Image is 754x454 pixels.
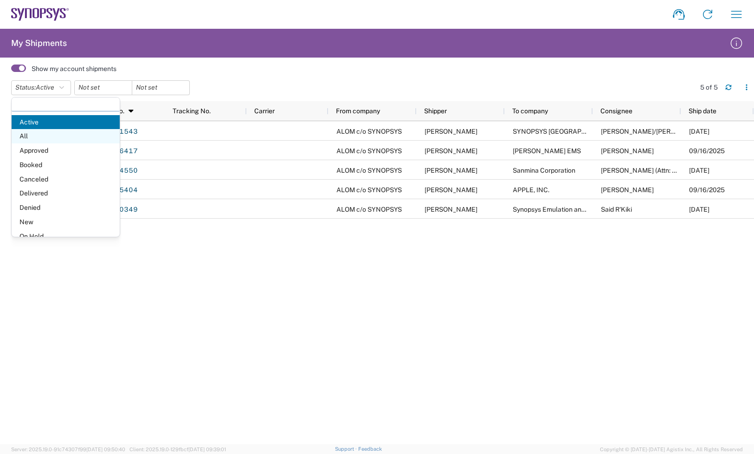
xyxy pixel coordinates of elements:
span: Carrier [254,107,275,115]
a: Support [335,446,358,452]
span: Greg Joplin [601,147,654,155]
span: ANSON CHUNG/JIM LIU [601,128,709,135]
span: Shipper [424,107,447,115]
span: Copyright © [DATE]-[DATE] Agistix Inc., All Rights Reserved [600,445,743,454]
span: 06/23/2025 [689,206,709,213]
span: Server: 2025.19.0-91c74307f99 [11,447,125,452]
span: Javad EMS [513,147,581,155]
span: [DATE] 09:50:40 [86,447,125,452]
span: Ship date [689,107,716,115]
span: Nirali Trivedi [425,128,477,135]
span: SYNOPSYS TAIWAN [513,128,615,135]
span: ALOM c/o SYNOPSYS [336,147,402,155]
span: All [12,129,120,143]
span: Tracking No. [173,107,211,115]
span: ALOM c/o SYNOPSYS [336,167,402,174]
span: Sanmina Corporation [513,167,575,174]
span: ALOM c/o SYNOPSYS [336,128,402,135]
span: Said R'Kiki [601,206,632,213]
span: New [12,215,120,229]
span: From company [336,107,380,115]
span: Bharat Sachdeva [601,186,654,194]
span: Active [36,84,54,91]
span: 09/18/2025 [689,128,709,135]
span: Nirali Trivedi [425,147,477,155]
span: 09/19/2025 [689,167,709,174]
span: To company [512,107,548,115]
span: Booked [12,158,120,172]
button: Status:Active [11,80,71,95]
label: Show my account shipments [32,65,116,73]
span: Active [12,115,120,130]
a: Feedback [358,446,382,452]
span: Nirali Trivedi [425,206,477,213]
div: 5 of 5 [700,83,718,91]
span: Client: 2025.19.0-129fbcf [129,447,226,452]
span: Mansi Somaya (Attn: Jessie Vo) [601,167,727,174]
span: Approved [12,143,120,158]
span: [DATE] 09:39:01 [188,447,226,452]
span: 09/16/2025 [689,147,725,155]
span: APPLE, INC. [513,186,549,194]
span: Canceled [12,172,120,187]
span: Delivered [12,186,120,201]
input: Not set [132,81,189,95]
span: Nirali Trivedi [425,167,477,174]
span: Consignee [600,107,632,115]
h2: My Shipments [11,38,67,49]
span: On Hold [12,229,120,244]
span: Synopsys Emulation and Verification [513,206,620,213]
input: Not set [75,81,132,95]
span: Denied [12,201,120,215]
span: 09/16/2025 [689,186,725,194]
span: ALOM c/o SYNOPSYS [336,206,402,213]
span: ALOM c/o SYNOPSYS [336,186,402,194]
span: Nirali Trivedi [425,186,477,194]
